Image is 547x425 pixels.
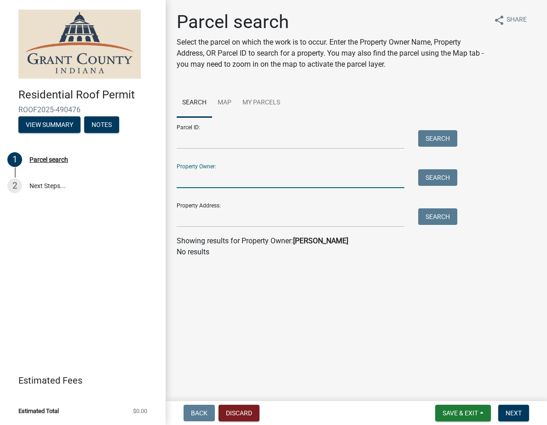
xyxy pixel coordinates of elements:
a: Search [177,88,212,118]
span: Save & Exit [443,409,478,417]
button: shareShare [486,11,534,29]
img: Grant County, Indiana [18,10,141,79]
div: 1 [7,152,22,167]
h1: Parcel search [177,11,486,33]
button: Search [418,208,457,225]
button: Next [498,405,529,421]
button: View Summary [18,116,81,133]
span: $0.00 [133,408,147,414]
a: My Parcels [237,88,286,118]
div: Showing results for Property Owner: [177,235,536,247]
div: 2 [7,178,22,193]
span: Share [507,15,527,26]
span: Next [506,409,522,417]
button: Notes [84,116,119,133]
a: Estimated Fees [7,371,151,390]
a: Map [212,88,237,118]
button: Save & Exit [435,405,491,421]
button: Discard [219,405,259,421]
wm-modal-confirm: Notes [84,121,119,129]
i: share [494,15,505,26]
wm-modal-confirm: Summary [18,121,81,129]
h4: Residential Roof Permit [18,88,158,102]
p: No results [177,247,536,258]
button: Search [418,130,457,147]
strong: [PERSON_NAME] [293,236,348,245]
span: Estimated Total [18,408,59,414]
button: Search [418,169,457,186]
p: Select the parcel on which the work is to occur. Enter the Property Owner Name, Property Address,... [177,37,486,70]
button: Back [184,405,215,421]
span: ROOF2025-490476 [18,105,147,114]
div: Parcel search [29,156,68,163]
span: Back [191,409,207,417]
